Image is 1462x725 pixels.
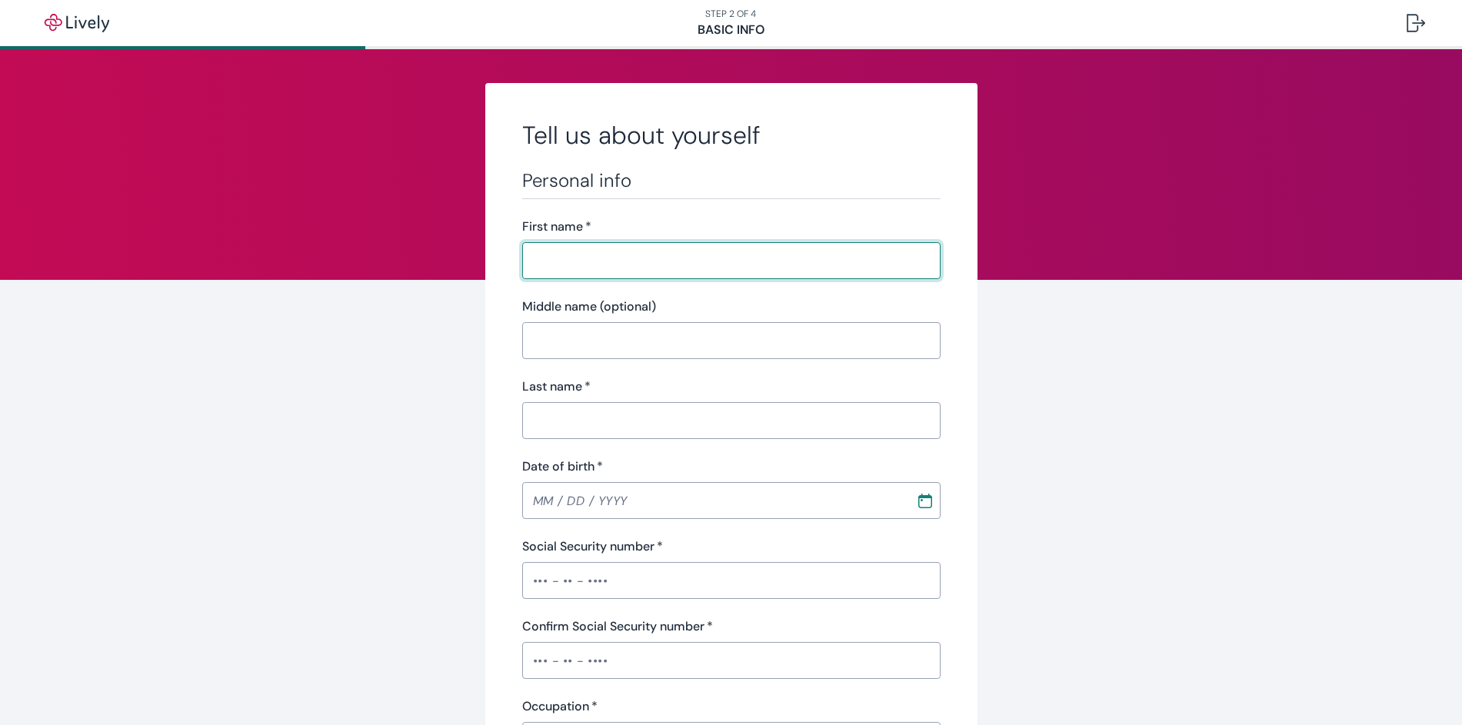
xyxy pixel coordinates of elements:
label: Social Security number [522,537,663,556]
button: Choose date [911,487,939,514]
input: ••• - •• - •••• [522,645,941,676]
img: Lively [34,14,120,32]
label: Occupation [522,697,598,716]
button: Log out [1394,5,1437,42]
label: First name [522,218,591,236]
h3: Personal info [522,169,941,192]
label: Date of birth [522,457,603,476]
input: ••• - •• - •••• [522,565,941,596]
h2: Tell us about yourself [522,120,941,151]
svg: Calendar [917,493,933,508]
label: Middle name (optional) [522,298,656,316]
label: Last name [522,377,591,396]
input: MM / DD / YYYY [522,485,905,516]
label: Confirm Social Security number [522,617,713,636]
